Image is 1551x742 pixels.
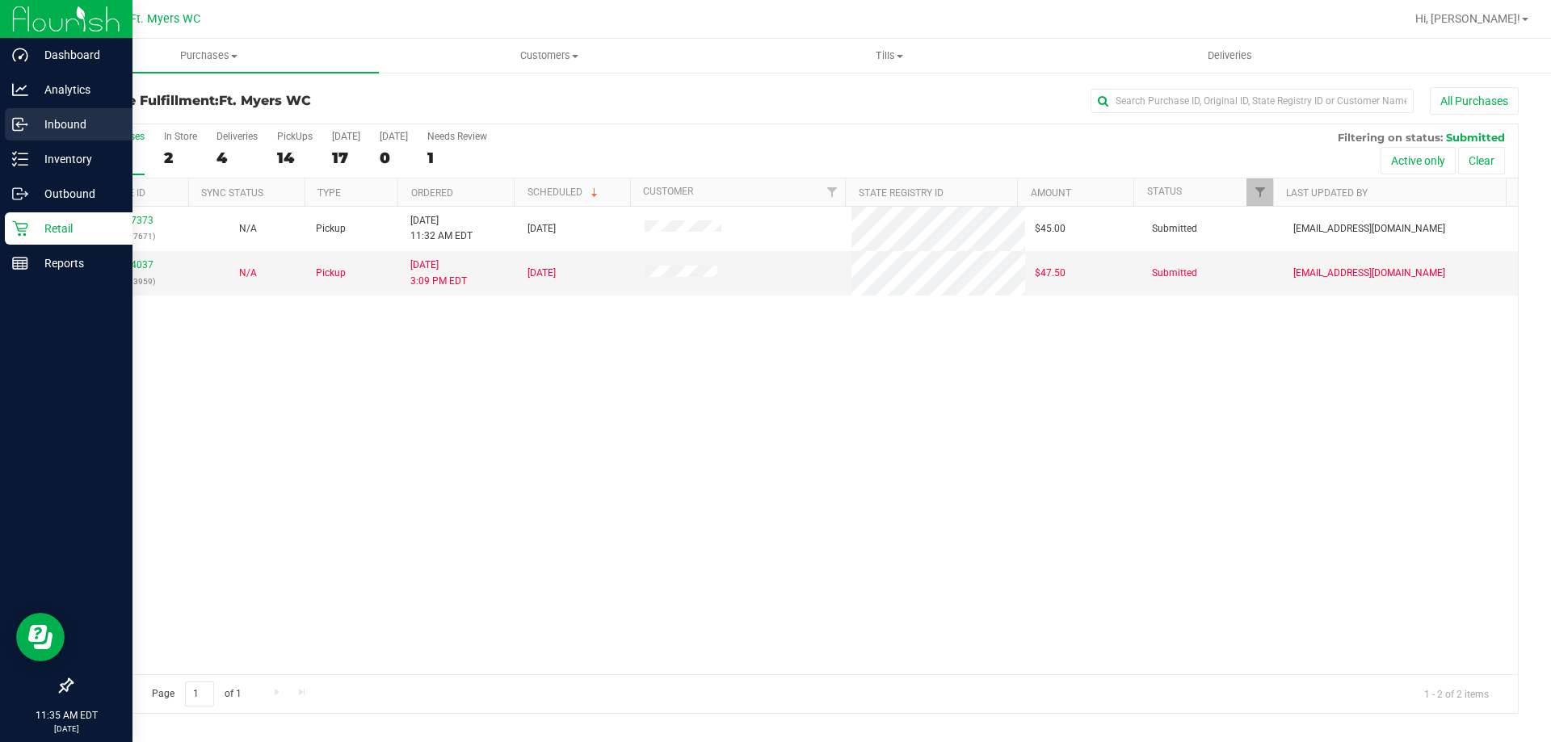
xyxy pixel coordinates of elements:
[1293,221,1445,237] span: [EMAIL_ADDRESS][DOMAIN_NAME]
[1430,87,1519,115] button: All Purchases
[164,149,197,167] div: 2
[12,82,28,98] inline-svg: Analytics
[316,221,346,237] span: Pickup
[1286,187,1368,199] a: Last Updated By
[1458,147,1505,174] button: Clear
[185,681,214,706] input: 1
[332,149,360,167] div: 17
[108,215,153,226] a: 11817373
[28,149,125,169] p: Inventory
[7,708,125,723] p: 11:35 AM EDT
[720,48,1058,63] span: Tills
[108,259,153,270] a: 11814037
[164,131,197,142] div: In Store
[219,93,311,108] span: Ft. Myers WC
[1152,221,1197,237] span: Submitted
[1031,187,1071,199] a: Amount
[28,80,125,99] p: Analytics
[239,221,257,237] button: N/A
[859,187,944,199] a: State Registry ID
[1246,178,1273,206] a: Filter
[277,131,313,142] div: PickUps
[332,131,360,142] div: [DATE]
[643,186,693,197] a: Customer
[28,184,125,203] p: Outbound
[410,213,473,244] span: [DATE] 11:32 AM EDT
[1035,221,1066,237] span: $45.00
[1446,131,1505,144] span: Submitted
[380,131,408,142] div: [DATE]
[379,39,719,73] a: Customers
[1415,12,1520,25] span: Hi, [PERSON_NAME]!
[71,94,553,108] h3: Purchase Fulfillment:
[39,39,379,73] a: Purchases
[427,131,487,142] div: Needs Review
[138,681,254,706] span: Page of 1
[239,266,257,281] button: N/A
[12,151,28,167] inline-svg: Inventory
[380,149,408,167] div: 0
[411,187,453,199] a: Ordered
[528,187,601,198] a: Scheduled
[12,186,28,202] inline-svg: Outbound
[12,116,28,132] inline-svg: Inbound
[427,149,487,167] div: 1
[130,12,200,26] span: Ft. Myers WC
[28,254,125,273] p: Reports
[1293,266,1445,281] span: [EMAIL_ADDRESS][DOMAIN_NAME]
[1186,48,1274,63] span: Deliveries
[719,39,1059,73] a: Tills
[380,48,718,63] span: Customers
[1091,89,1414,113] input: Search Purchase ID, Original ID, State Registry ID or Customer Name...
[1060,39,1400,73] a: Deliveries
[1147,186,1182,197] a: Status
[528,221,556,237] span: [DATE]
[12,47,28,63] inline-svg: Dashboard
[12,220,28,237] inline-svg: Retail
[216,149,258,167] div: 4
[28,45,125,65] p: Dashboard
[201,187,263,199] a: Sync Status
[16,613,65,661] iframe: Resource center
[528,266,556,281] span: [DATE]
[1381,147,1456,174] button: Active only
[316,266,346,281] span: Pickup
[277,149,313,167] div: 14
[28,115,125,134] p: Inbound
[1035,266,1066,281] span: $47.50
[239,267,257,279] span: Not Applicable
[39,48,379,63] span: Purchases
[1152,266,1197,281] span: Submitted
[1411,681,1502,706] span: 1 - 2 of 2 items
[410,258,467,288] span: [DATE] 3:09 PM EDT
[28,219,125,238] p: Retail
[216,131,258,142] div: Deliveries
[239,223,257,234] span: Not Applicable
[818,178,845,206] a: Filter
[12,255,28,271] inline-svg: Reports
[317,187,341,199] a: Type
[1338,131,1443,144] span: Filtering on status:
[7,723,125,735] p: [DATE]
